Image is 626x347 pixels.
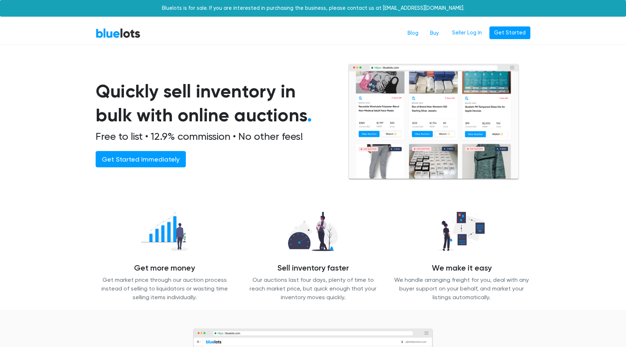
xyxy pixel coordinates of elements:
[307,104,312,126] span: .
[489,26,530,39] a: Get Started
[348,63,519,180] img: browserlots-effe8949e13f0ae0d7b59c7c387d2f9fb811154c3999f57e71a08a1b8b46c466.png
[393,276,530,302] p: We handle arranging freight for you, deal with any buyer support on your behalf, and market your ...
[433,208,491,255] img: we_manage-77d26b14627abc54d025a00e9d5ddefd645ea4957b3cc0d2b85b0966dac19dae.png
[96,264,233,273] h4: Get more money
[135,208,194,255] img: recover_more-49f15717009a7689fa30a53869d6e2571c06f7df1acb54a68b0676dd95821868.png
[447,26,487,39] a: Seller Log In
[96,79,330,127] h1: Quickly sell inventory in bulk with online auctions
[244,264,382,273] h4: Sell inventory faster
[244,276,382,302] p: Our auctions last four days, plenty of time to reach market price, but quick enough that your inv...
[424,26,445,40] a: Buy
[96,151,186,167] a: Get Started Immediately
[96,130,330,143] h2: Free to list • 12.9% commission • No other fees!
[96,28,141,38] a: BlueLots
[96,276,233,302] p: Get market price through our auction process instead of selling to liquidators or wasting time se...
[393,264,530,273] h4: We make it easy
[282,208,344,255] img: sell_faster-bd2504629311caa3513348c509a54ef7601065d855a39eafb26c6393f8aa8a46.png
[402,26,424,40] a: Blog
